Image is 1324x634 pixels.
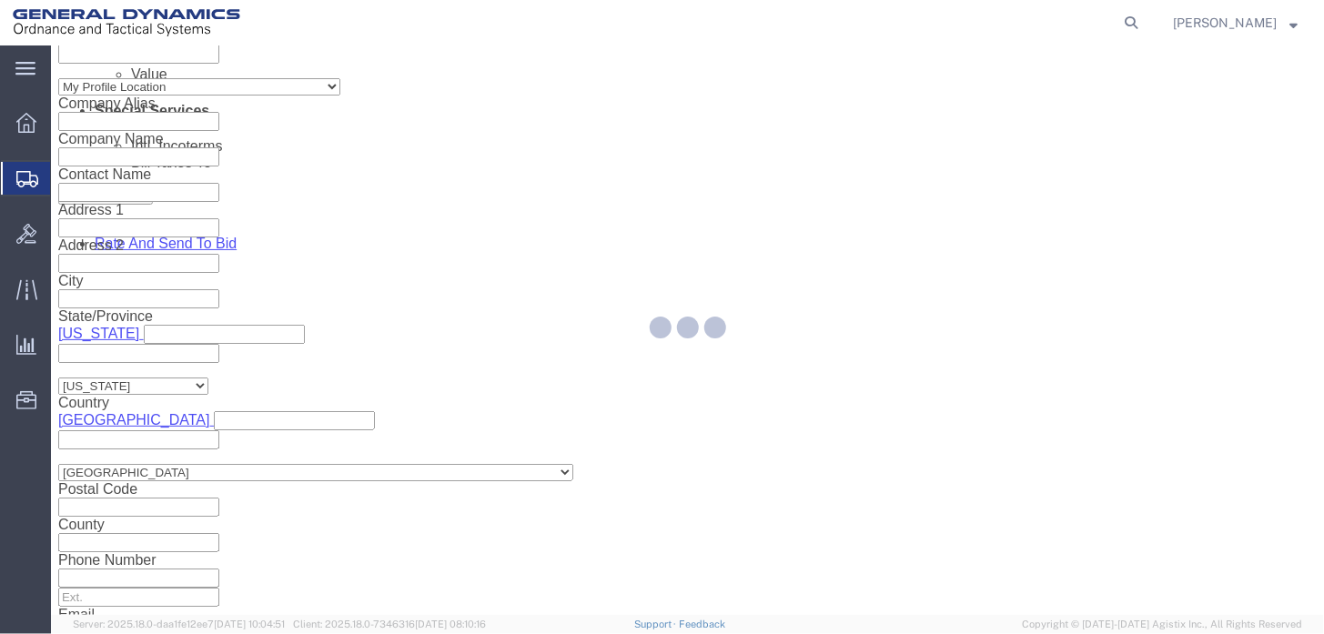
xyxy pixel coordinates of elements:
span: [DATE] 10:04:51 [214,619,285,629]
img: logo [13,9,240,36]
span: Copyright © [DATE]-[DATE] Agistix Inc., All Rights Reserved [1022,617,1302,632]
span: Server: 2025.18.0-daa1fe12ee7 [73,619,285,629]
a: Support [634,619,680,629]
span: Client: 2025.18.0-7346316 [293,619,486,629]
button: [PERSON_NAME] [1172,12,1299,34]
a: Feedback [679,619,725,629]
span: Bonita Mason [1173,13,1277,33]
span: [DATE] 08:10:16 [415,619,486,629]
